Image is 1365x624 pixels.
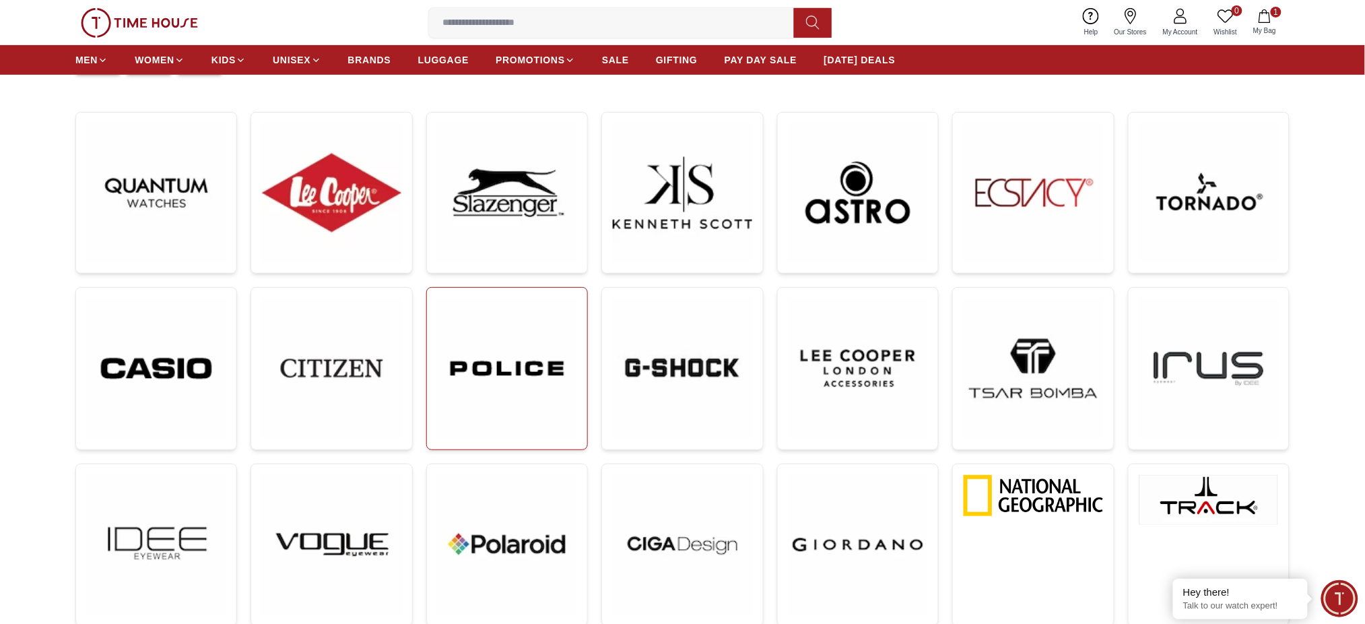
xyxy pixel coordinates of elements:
img: ... [789,475,927,614]
a: KIDS [211,48,246,72]
a: PAY DAY SALE [725,48,797,72]
a: LUGGAGE [418,48,469,72]
span: LUGGAGE [418,53,469,67]
span: SALE [602,53,629,67]
img: ... [262,475,401,614]
img: ... [964,123,1102,262]
img: ... [87,299,226,439]
img: ... [81,8,198,38]
a: BRANDS [348,48,391,72]
span: MEN [75,53,98,67]
span: WOMEN [135,53,174,67]
img: ... [87,123,226,262]
img: ... [964,475,1102,516]
span: PAY DAY SALE [725,53,797,67]
a: SALE [602,48,629,72]
img: ... [1139,123,1278,262]
span: Our Stores [1109,27,1152,37]
img: ... [789,299,927,437]
span: GIFTING [656,53,698,67]
button: 1My Bag [1245,7,1284,38]
a: PROMOTIONS [496,48,575,72]
span: Wishlist [1209,27,1242,37]
span: PROMOTIONS [496,53,565,67]
a: Our Stores [1106,5,1155,40]
span: My Bag [1248,26,1281,36]
span: KIDS [211,53,236,67]
img: ... [613,299,752,437]
a: MEN [75,48,108,72]
span: Help [1079,27,1104,37]
img: ... [1139,475,1278,524]
div: Hey there! [1183,586,1298,599]
p: Talk to our watch expert! [1183,600,1298,612]
span: 0 [1232,5,1242,16]
img: ... [87,475,226,614]
a: GIFTING [656,48,698,72]
img: ... [1139,299,1278,437]
a: [DATE] DEALS [824,48,896,72]
img: ... [438,123,576,262]
span: UNISEX [273,53,310,67]
img: ... [262,299,401,437]
span: 1 [1271,7,1281,18]
a: UNISEX [273,48,321,72]
img: ... [438,475,576,614]
img: ... [262,123,401,262]
img: ... [613,475,752,614]
img: ... [964,299,1102,437]
img: ... [789,123,927,262]
span: BRANDS [348,53,391,67]
img: ... [438,299,576,439]
a: 0Wishlist [1206,5,1245,40]
div: Chat Widget [1321,580,1358,617]
span: My Account [1158,27,1203,37]
a: Help [1076,5,1106,40]
a: WOMEN [135,48,185,72]
span: [DATE] DEALS [824,53,896,67]
img: ... [613,123,752,262]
